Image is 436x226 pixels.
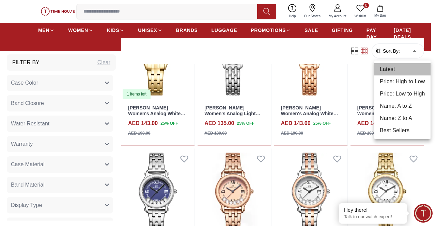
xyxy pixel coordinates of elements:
li: Price: High to Low [374,75,431,88]
li: Name: Z to A [374,112,431,124]
li: Price: Low to High [374,88,431,100]
li: Name: A to Z [374,100,431,112]
div: Chat Widget [414,204,433,223]
p: Talk to our watch expert! [344,214,402,220]
div: Hey there! [344,207,402,213]
li: Latest [374,63,431,75]
li: Best Sellers [374,124,431,137]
